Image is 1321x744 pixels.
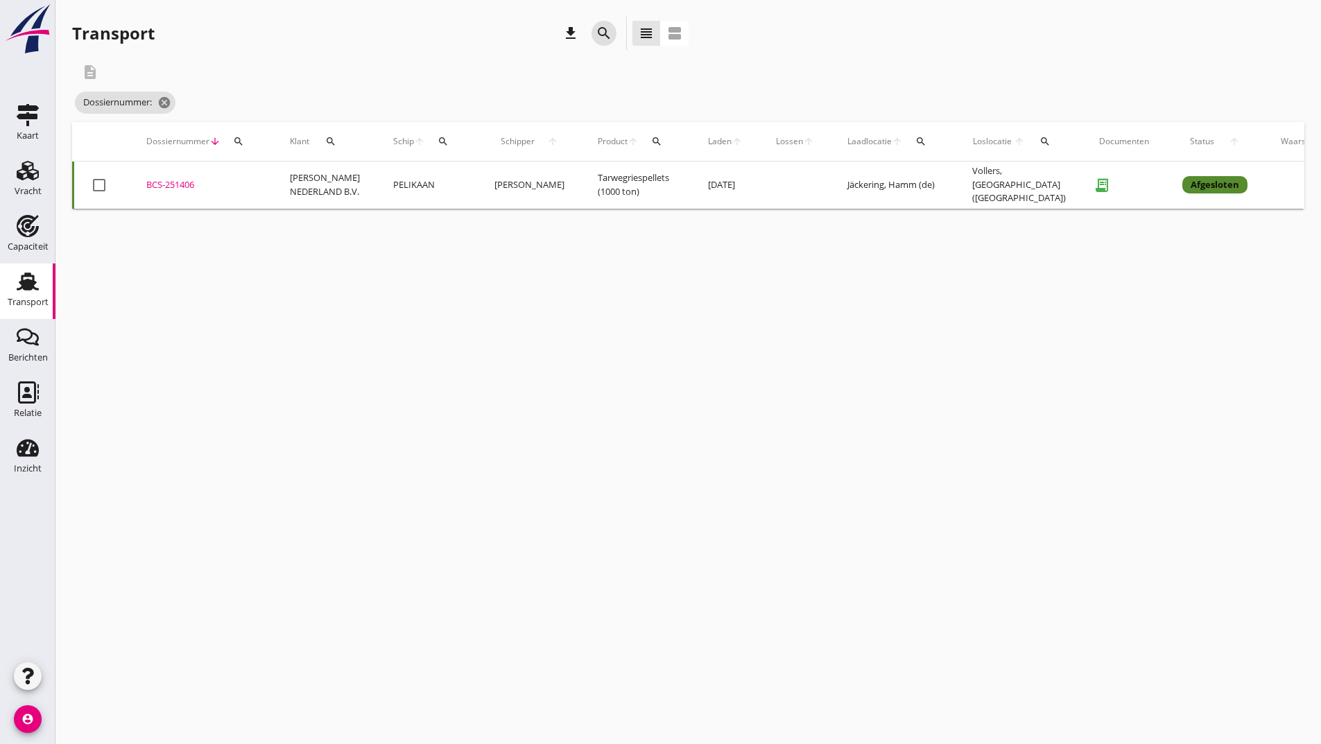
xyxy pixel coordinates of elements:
div: Relatie [14,408,42,417]
i: search [596,25,612,42]
td: PELIKAAN [377,162,478,209]
td: Tarwegriespellets (1000 ton) [581,162,691,209]
span: Schip [393,135,414,148]
i: view_headline [638,25,655,42]
span: Dossiernummer: [75,92,175,114]
div: Transport [8,297,49,306]
i: arrow_upward [414,136,425,147]
td: Jäckering, Hamm (de) [831,162,956,209]
td: [PERSON_NAME] [478,162,581,209]
div: BCS-251406 [146,178,257,192]
div: Transport [72,22,155,44]
i: account_circle [14,705,42,733]
i: arrow_upward [628,136,639,147]
span: Product [598,135,628,148]
i: arrow_upward [541,136,564,147]
td: Vollers, [GEOGRAPHIC_DATA] ([GEOGRAPHIC_DATA]) [956,162,1082,209]
div: Inzicht [14,464,42,473]
div: Berichten [8,353,48,362]
i: arrow_upward [1013,136,1026,147]
div: Documenten [1099,135,1149,148]
span: Dossiernummer [146,135,209,148]
span: Lossen [776,135,803,148]
span: Status [1182,135,1222,148]
i: arrow_upward [1222,136,1248,147]
i: receipt_long [1088,171,1116,199]
img: logo-small.a267ee39.svg [3,3,53,55]
div: Vracht [15,187,42,196]
td: [PERSON_NAME] NEDERLAND B.V. [273,162,377,209]
i: search [233,136,244,147]
div: Kaart [17,131,39,140]
span: Loslocatie [972,135,1013,148]
i: view_agenda [666,25,683,42]
i: cancel [157,96,171,110]
i: search [651,136,662,147]
span: Laden [708,135,732,148]
div: Klant [290,125,360,158]
div: Afgesloten [1182,176,1247,194]
i: arrow_upward [892,136,903,147]
span: Schipper [494,135,541,148]
i: arrow_downward [209,136,221,147]
i: search [438,136,449,147]
td: [DATE] [691,162,759,209]
i: search [1039,136,1051,147]
i: search [915,136,926,147]
span: Laadlocatie [847,135,892,148]
i: search [325,136,336,147]
div: Capaciteit [8,242,49,251]
i: download [562,25,579,42]
i: arrow_upward [732,136,743,147]
i: arrow_upward [803,136,814,147]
